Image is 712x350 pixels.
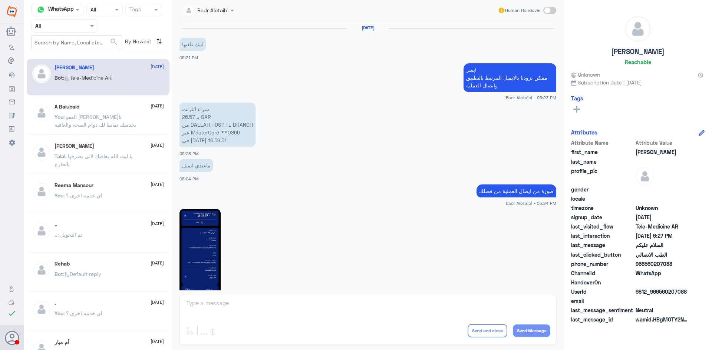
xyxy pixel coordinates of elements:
img: defaultAdmin.png [32,182,51,201]
img: Widebot Logo [7,6,17,17]
span: : تم التحويل [57,231,82,238]
img: defaultAdmin.png [32,300,51,319]
span: 0 [636,306,689,314]
span: Attribute Value [636,139,689,147]
span: Unknown [571,71,600,79]
span: [DATE] [151,181,164,188]
span: timezone [571,204,634,212]
img: defaultAdmin.png [32,143,51,161]
span: Unknown [636,204,689,212]
span: 05:24 PM [179,176,199,181]
span: UserId [571,288,634,296]
h6: Reachable [625,59,651,65]
span: [DATE] [151,260,164,266]
span: last_name [571,158,634,166]
h5: Reema Mansour [55,182,93,189]
span: : اي خدمه اخرى ؟ [63,192,102,199]
span: 05:23 PM [179,151,199,156]
span: phone_number [571,260,634,268]
span: 966560207088 [636,260,689,268]
span: .. [55,231,57,238]
span: 2025-04-10T11:13:33.781Z [636,213,689,221]
span: : اي خدمه اخرى ؟ [63,310,102,316]
span: null [636,195,689,203]
h5: .. [55,221,57,228]
span: signup_date [571,213,634,221]
span: الطب الاتصالي [636,251,689,259]
span: HandoverOn [571,279,634,286]
h5: A Balubaid [55,104,79,110]
span: You [55,192,63,199]
span: 05:21 PM [179,55,198,60]
span: Badr Alotaibi - 05:24 PM [506,200,556,206]
img: defaultAdmin.png [32,104,51,122]
h5: أم ميار [55,339,69,346]
span: Bot [55,74,63,81]
span: [DATE] [151,103,164,109]
button: search [109,36,118,48]
h5: Talal Alruwaished [55,143,94,149]
span: [DATE] [151,63,164,70]
h5: . [55,300,56,306]
span: السلام عليكم [636,241,689,249]
span: : العفو [PERSON_NAME]نا بخدمتك تمانينا لك دوام الصحة والعافية [55,114,136,128]
h6: [DATE] [347,25,388,30]
span: عبدالرحمن [636,148,689,156]
h5: Rehab [55,261,70,267]
span: : Default reply [63,271,101,277]
p: 20/7/2025, 5:21 PM [179,38,206,51]
span: Bot [55,271,63,277]
span: Badr Alotaibi - 05:23 PM [506,94,556,101]
span: last_visited_flow [571,223,634,230]
span: 2025-08-09T15:27:21.463Z [636,232,689,240]
h5: عبدالرحمن [55,64,94,71]
span: Talal [55,153,65,159]
span: email [571,297,634,305]
span: null [636,297,689,305]
i: ⇅ [156,35,162,47]
img: whatsapp.png [35,4,46,15]
span: Attribute Name [571,139,634,147]
span: last_message [571,241,634,249]
span: last_message_sentiment [571,306,634,314]
img: defaultAdmin.png [32,221,51,240]
img: defaultAdmin.png [32,64,51,83]
span: Human Handover [505,7,541,14]
span: search [109,37,118,46]
p: 20/7/2025, 5:24 PM [179,159,213,172]
div: Tags [128,5,141,15]
img: defaultAdmin.png [625,16,650,41]
span: ChannelId [571,269,634,277]
span: [DATE] [151,338,164,345]
span: [DATE] [151,142,164,149]
span: [DATE] [151,299,164,306]
span: profile_pic [571,167,634,184]
span: gender [571,186,634,193]
span: null [636,186,689,193]
span: You [55,114,63,120]
span: 9812_966560207088 [636,288,689,296]
span: last_message_id [571,316,634,323]
img: defaultAdmin.png [32,261,51,279]
span: 2 [636,269,689,277]
span: : يا ليت الله يعافيك لاني بصرفها بالخارج [55,153,132,167]
span: : Tele-Medicine AR [63,74,112,81]
h6: Tags [571,95,583,101]
h5: [PERSON_NAME] [611,47,665,56]
button: Send Message [513,324,550,337]
span: You [55,310,63,316]
input: Search by Name, Local etc… [32,36,122,49]
span: wamid.HBgMOTY2NTYwMjA3MDg4FQIAEhgUM0FFQTVCQjdDNDBDMzc1QzczQzQA [636,316,689,323]
span: Tele-Medicine AR [636,223,689,230]
span: last_clicked_button [571,251,634,259]
p: 20/7/2025, 5:23 PM [464,63,556,92]
span: Subscription Date : [DATE] [571,79,705,86]
p: 20/7/2025, 5:23 PM [179,103,256,147]
span: first_name [571,148,634,156]
h6: Attributes [571,129,597,136]
span: [DATE] [151,220,164,227]
button: Send and close [468,324,507,337]
span: By Newest [122,35,153,50]
span: locale [571,195,634,203]
span: last_interaction [571,232,634,240]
